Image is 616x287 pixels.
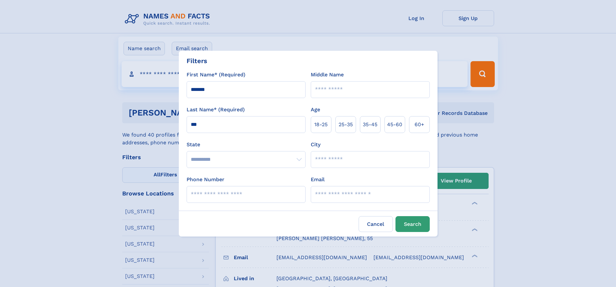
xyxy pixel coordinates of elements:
label: City [311,141,320,149]
label: Middle Name [311,71,344,79]
span: 60+ [415,121,424,128]
button: Search [395,216,430,232]
label: Age [311,106,320,114]
span: 18‑25 [314,121,328,128]
span: 45‑60 [387,121,402,128]
div: Filters [187,56,207,66]
label: Cancel [359,216,393,232]
label: Last Name* (Required) [187,106,245,114]
label: First Name* (Required) [187,71,245,79]
span: 35‑45 [363,121,377,128]
span: 25‑35 [339,121,353,128]
label: Email [311,176,325,183]
label: Phone Number [187,176,224,183]
label: State [187,141,306,149]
